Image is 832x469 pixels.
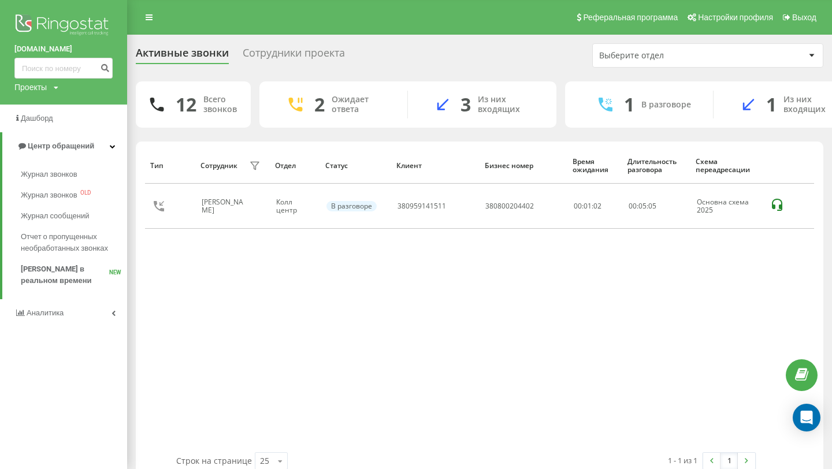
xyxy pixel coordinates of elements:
[21,259,127,291] a: [PERSON_NAME] в реальном времениNEW
[629,202,656,210] div: : :
[698,13,773,22] span: Настройки профиля
[176,94,196,116] div: 12
[478,95,539,114] div: Из них входящих
[28,142,94,150] span: Центр обращений
[697,198,757,215] div: Основна схема 2025
[396,162,474,170] div: Клиент
[574,202,616,210] div: 00:01:02
[14,81,47,93] div: Проекты
[696,158,758,174] div: Схема переадресации
[202,198,247,215] div: [PERSON_NAME]
[583,13,678,22] span: Реферальная программа
[136,47,229,65] div: Активные звонки
[21,185,127,206] a: Журнал звонковOLD
[150,162,190,170] div: Тип
[275,162,314,170] div: Отдел
[668,455,697,466] div: 1 - 1 из 1
[325,162,386,170] div: Статус
[21,210,89,222] span: Журнал сообщений
[573,158,616,174] div: Время ожидания
[792,13,816,22] span: Выход
[641,100,691,110] div: В разговоре
[766,94,777,116] div: 1
[21,164,127,185] a: Журнал звонков
[21,226,127,259] a: Отчет о пропущенных необработанных звонках
[314,94,325,116] div: 2
[599,51,737,61] div: Выберите отдел
[27,308,64,317] span: Аналитика
[176,455,252,466] span: Строк на странице
[627,158,685,174] div: Длительность разговора
[793,404,820,431] div: Open Intercom Messenger
[21,263,109,286] span: [PERSON_NAME] в реальном времени
[243,47,345,65] div: Сотрудники проекта
[203,95,237,114] div: Всего звонков
[629,201,637,211] span: 00
[460,94,471,116] div: 3
[326,201,377,211] div: В разговоре
[398,202,446,210] div: 380959141511
[21,231,121,254] span: Отчет о пропущенных необработанных звонках
[2,132,127,160] a: Центр обращений
[21,169,77,180] span: Журнал звонков
[14,58,113,79] input: Поиск по номеру
[21,114,53,122] span: Дашборд
[260,455,269,467] div: 25
[332,95,390,114] div: Ожидает ответа
[485,202,534,210] div: 380800204402
[14,43,113,55] a: [DOMAIN_NAME]
[276,198,314,215] div: Колл центр
[485,162,562,170] div: Бизнес номер
[624,94,634,116] div: 1
[200,162,237,170] div: Сотрудник
[21,206,127,226] a: Журнал сообщений
[720,453,738,469] a: 1
[14,12,113,40] img: Ringostat logo
[21,189,77,201] span: Журнал звонков
[648,201,656,211] span: 05
[638,201,647,211] span: 05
